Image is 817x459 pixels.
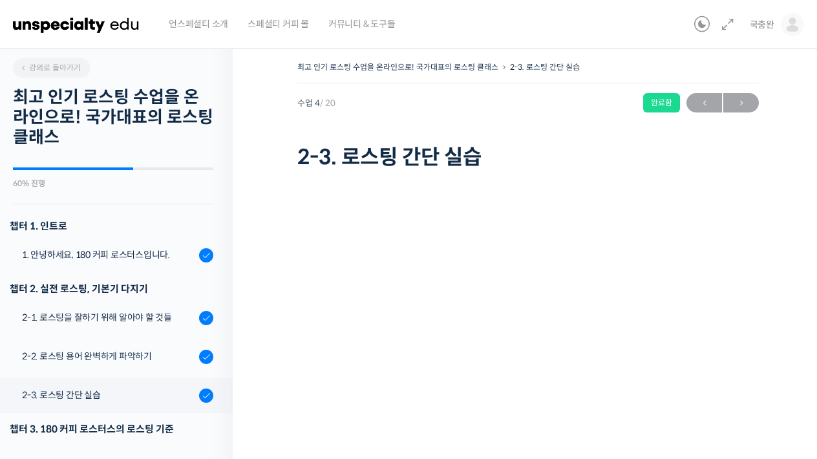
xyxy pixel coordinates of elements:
[22,310,195,325] div: 2-1. 로스팅을 잘하기 위해 알아야 할 것들
[297,99,335,107] span: 수업 4
[723,93,759,112] a: 다음→
[297,62,498,72] a: 최고 인기 로스팅 수업을 온라인으로! 국가대표의 로스팅 클래스
[19,63,81,72] span: 강의로 돌아가기
[643,93,680,112] div: 완료함
[10,420,213,438] div: 챕터 3. 180 커피 로스터스의 로스팅 기준
[13,180,213,187] div: 60% 진행
[22,388,195,402] div: 2-3. 로스팅 간단 실습
[686,93,722,112] a: ←이전
[320,98,335,109] span: / 20
[723,94,759,112] span: →
[13,87,213,148] h2: 최고 인기 로스팅 수업을 온라인으로! 국가대표의 로스팅 클래스
[510,62,580,72] a: 2-3. 로스팅 간단 실습
[22,248,195,262] div: 1. 안녕하세요, 180 커피 로스터스입니다.
[10,217,213,235] h3: 챕터 1. 인트로
[750,19,774,30] span: 국충완
[22,349,195,363] div: 2-2. 로스팅 용어 완벽하게 파악하기
[297,145,759,169] h1: 2-3. 로스팅 간단 실습
[686,94,722,112] span: ←
[10,280,213,297] div: 챕터 2. 실전 로스팅, 기본기 다지기
[13,58,90,78] a: 강의로 돌아가기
